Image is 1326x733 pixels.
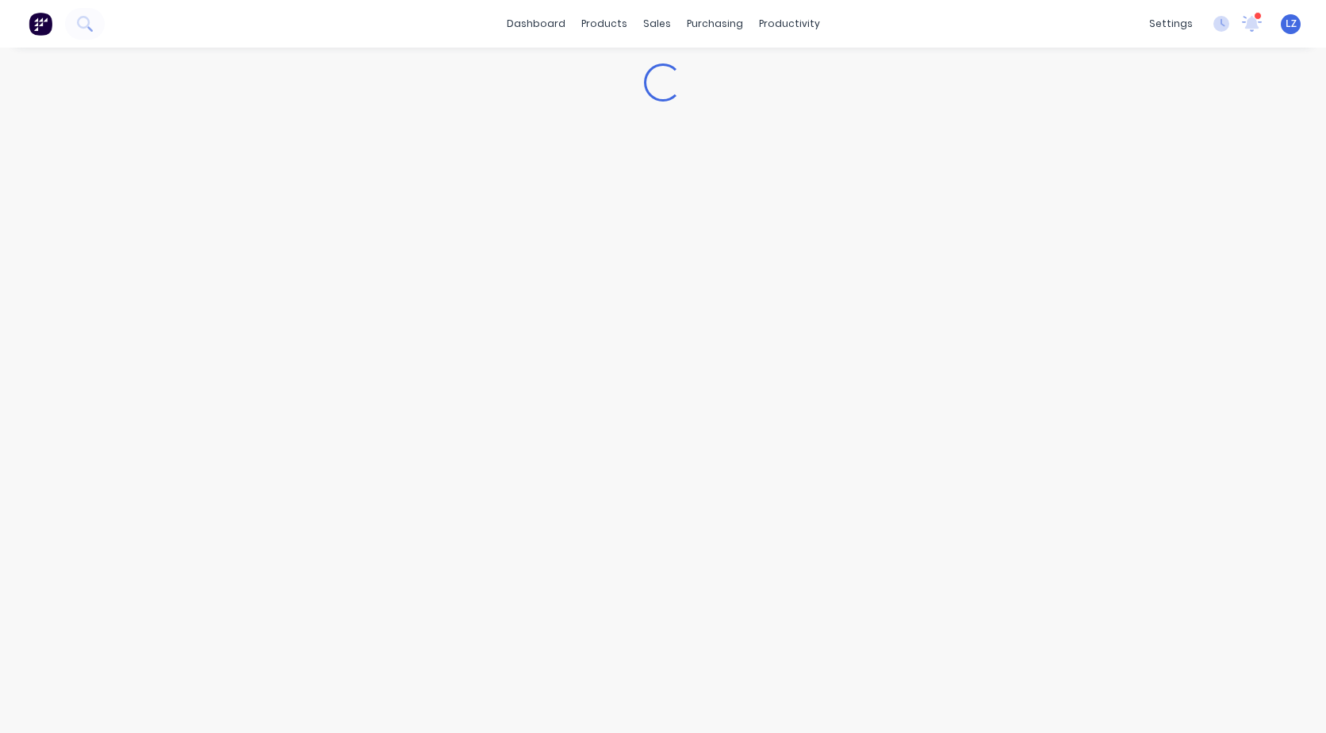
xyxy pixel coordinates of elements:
[573,12,635,36] div: products
[1286,17,1297,31] span: LZ
[679,12,751,36] div: purchasing
[751,12,828,36] div: productivity
[635,12,679,36] div: sales
[499,12,573,36] a: dashboard
[1141,12,1201,36] div: settings
[29,12,52,36] img: Factory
